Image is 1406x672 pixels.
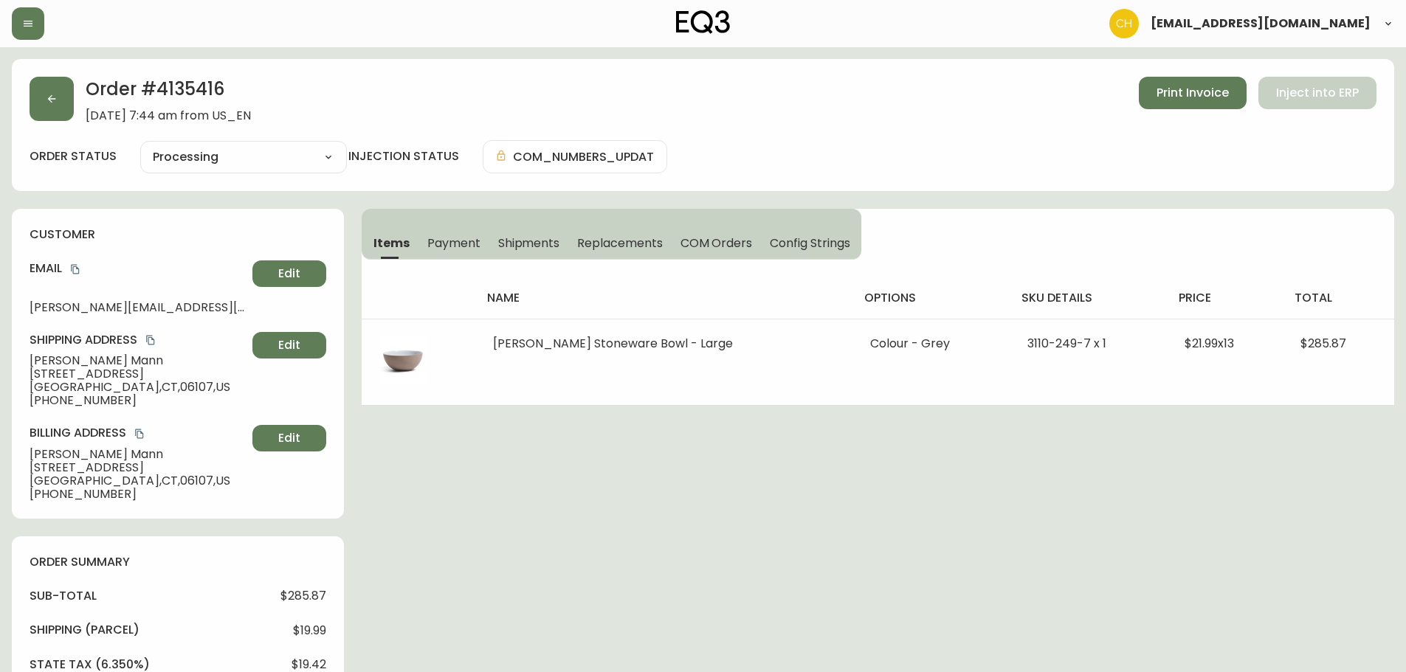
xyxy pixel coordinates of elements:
h4: Shipping ( Parcel ) [30,622,139,638]
h4: sub-total [30,588,97,604]
span: $285.87 [1300,335,1346,352]
img: 0093fc0e-f284-4f78-8413-6d727ee5aa37.jpg [379,337,427,384]
h4: options [864,290,999,306]
span: [STREET_ADDRESS] [30,461,247,474]
button: copy [143,333,158,347]
span: 3110-249-7 x 1 [1027,335,1106,352]
button: Edit [252,332,326,358]
button: Edit [252,260,326,287]
h4: order summary [30,554,326,570]
h2: Order # 4135416 [86,77,251,109]
span: [PHONE_NUMBER] [30,394,247,407]
span: Edit [278,430,300,446]
h4: injection status [348,148,459,164]
span: $19.42 [292,658,326,671]
h4: price [1179,290,1272,306]
img: logo [676,10,731,34]
span: [STREET_ADDRESS] [30,367,247,381]
button: copy [132,426,147,441]
span: COM Orders [680,235,753,251]
span: Config Strings [770,235,850,251]
span: [PHONE_NUMBER] [30,488,247,501]
span: [EMAIL_ADDRESS][DOMAIN_NAME] [1151,18,1371,30]
span: Edit [278,266,300,282]
span: Items [373,235,410,251]
img: 6288462cea190ebb98a2c2f3c744dd7e [1109,9,1139,38]
h4: Shipping Address [30,332,247,348]
span: $21.99 x 13 [1185,335,1234,352]
button: Print Invoice [1139,77,1247,109]
label: order status [30,148,117,164]
span: $285.87 [280,589,326,603]
span: Edit [278,337,300,353]
button: Edit [252,425,326,451]
span: Replacements [577,235,662,251]
span: Payment [427,235,480,251]
span: [PERSON_NAME][EMAIL_ADDRESS][DOMAIN_NAME] [30,301,247,314]
span: [PERSON_NAME] Mann [30,354,247,367]
span: [GEOGRAPHIC_DATA] , CT , 06107 , US [30,381,247,394]
h4: sku details [1021,290,1154,306]
span: Print Invoice [1157,85,1229,101]
h4: total [1295,290,1382,306]
span: [GEOGRAPHIC_DATA] , CT , 06107 , US [30,474,247,488]
h4: customer [30,226,326,243]
button: copy [68,262,83,277]
h4: name [487,290,841,306]
li: Colour - Grey [870,337,993,350]
span: [PERSON_NAME] Stoneware Bowl - Large [493,335,733,352]
h4: Email [30,260,247,277]
span: [DATE] 7:44 am from US_EN [86,109,251,122]
span: Shipments [498,235,560,251]
span: $19.99 [293,624,326,637]
span: [PERSON_NAME] Mann [30,448,247,461]
h4: Billing Address [30,425,247,441]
